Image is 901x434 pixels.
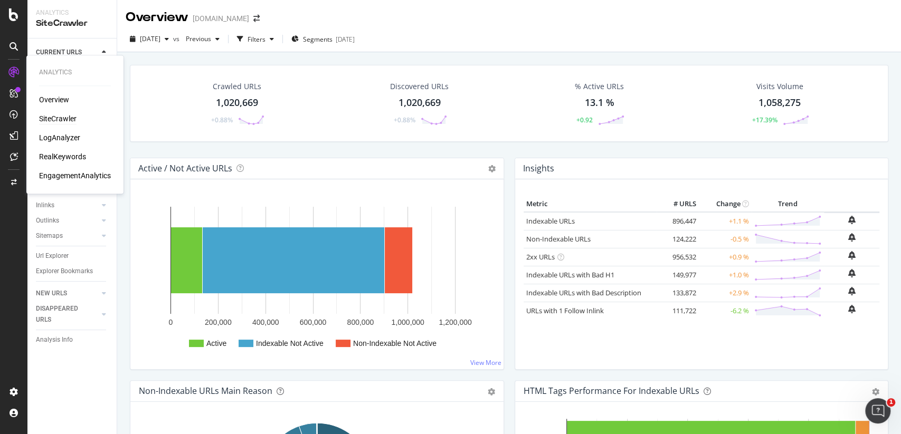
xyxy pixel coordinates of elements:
a: Indexable URLs [526,216,575,226]
div: 1,058,275 [758,96,801,110]
text: 1,000,000 [392,318,424,326]
text: Indexable Not Active [256,339,324,348]
div: [DOMAIN_NAME] [193,13,249,24]
th: Metric [524,196,657,212]
td: 149,977 [657,266,699,284]
div: [DATE] [336,35,355,44]
td: -0.5 % [699,230,752,248]
div: SiteCrawler [36,17,108,30]
text: 200,000 [205,318,232,326]
span: vs [173,34,182,43]
text: 400,000 [252,318,279,326]
div: bell-plus [848,287,856,295]
th: # URLS [657,196,699,212]
a: RealKeywords [39,151,86,162]
text: 0 [169,318,173,326]
div: Analysis Info [36,334,73,345]
td: 896,447 [657,212,699,230]
div: +17.39% [752,115,777,124]
a: Overview [39,94,69,105]
a: View More [470,358,501,367]
a: CURRENT URLS [36,47,99,58]
span: Segments [303,35,333,44]
td: -6.2 % [699,302,752,320]
div: bell-plus [848,269,856,277]
a: Outlinks [36,215,99,226]
td: 956,532 [657,248,699,266]
text: 1,200,000 [439,318,471,326]
i: Options [488,165,496,172]
div: Filters [248,35,265,44]
div: bell-plus [848,233,856,242]
div: bell-plus [848,251,856,259]
a: Indexable URLs with Bad Description [526,288,641,297]
a: URLs with 1 Follow Inlink [526,306,604,315]
div: SiteCrawler [39,113,77,124]
button: [DATE] [126,31,173,47]
div: 13.1 % [585,96,614,110]
a: Url Explorer [36,250,109,262]
div: +0.92 [576,115,593,124]
div: Outlinks [36,215,59,226]
text: 600,000 [300,318,327,326]
div: gear [488,388,495,396]
td: +1.0 % [699,266,752,284]
td: +2.9 % [699,284,752,302]
div: Visits Volume [756,81,803,92]
h4: Active / Not Active URLs [138,161,232,176]
div: % Active URLs [575,81,624,92]
a: NEW URLS [36,288,99,299]
td: +0.9 % [699,248,752,266]
div: Crawled URLs [213,81,261,92]
button: Segments[DATE] [287,31,359,47]
iframe: Intercom live chat [865,398,890,423]
a: Sitemaps [36,230,99,242]
span: Previous [182,34,211,43]
div: Analytics [39,68,111,77]
button: Previous [182,31,224,47]
div: Inlinks [36,200,54,211]
span: 2025 Sep. 12th [140,34,160,43]
div: Analytics [36,8,108,17]
div: HTML Tags Performance for Indexable URLs [524,385,699,396]
td: +1.1 % [699,212,752,230]
div: 1,020,669 [399,96,441,110]
div: Url Explorer [36,250,69,262]
div: bell-plus [848,216,856,224]
text: 800,000 [347,318,374,326]
td: 111,722 [657,302,699,320]
div: +0.88% [394,115,415,124]
div: CURRENT URLS [36,47,82,58]
div: 1,020,669 [216,96,258,110]
div: Non-Indexable URLs Main Reason [139,385,272,396]
text: Active [206,339,226,348]
a: EngagementAnalytics [39,170,111,181]
td: 124,222 [657,230,699,248]
div: gear [872,388,879,396]
div: +0.88% [211,115,233,124]
div: bell-plus [848,305,856,313]
div: Discovered URLs [390,81,449,92]
a: LogAnalyzer [39,132,80,143]
th: Trend [752,196,824,212]
button: Filters [233,31,278,47]
a: Explorer Bookmarks [36,266,109,277]
a: Inlinks [36,200,99,211]
td: 133,872 [657,284,699,302]
div: DISAPPEARED URLS [36,303,89,325]
div: Explorer Bookmarks [36,266,93,277]
div: Overview [126,8,188,26]
a: Non-Indexable URLs [526,234,591,244]
div: Sitemaps [36,230,63,242]
a: 2xx URLs [526,252,555,262]
svg: A chart. [139,196,495,361]
span: 1 [887,398,895,407]
h4: Insights [523,161,554,176]
a: DISAPPEARED URLS [36,303,99,325]
th: Change [699,196,752,212]
div: NEW URLS [36,288,67,299]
